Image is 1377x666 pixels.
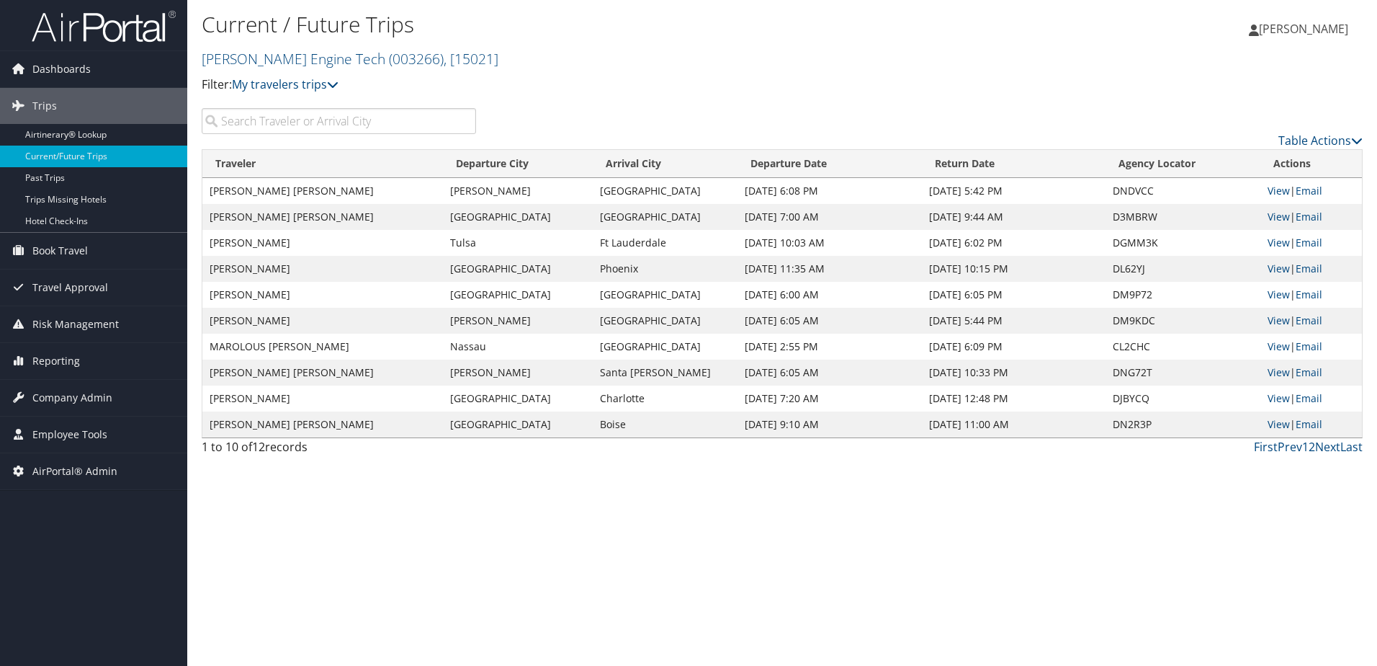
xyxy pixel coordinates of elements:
a: View [1268,365,1290,379]
span: ( 003266 ) [389,49,444,68]
td: DM9P72 [1105,282,1261,308]
a: [PERSON_NAME] [1249,7,1363,50]
td: [DATE] 5:42 PM [922,178,1105,204]
a: Email [1296,184,1322,197]
span: Trips [32,88,57,124]
span: AirPortal® Admin [32,453,117,489]
td: [GEOGRAPHIC_DATA] [443,204,593,230]
span: [PERSON_NAME] [1259,21,1348,37]
td: [DATE] 10:15 PM [922,256,1105,282]
td: [DATE] 12:48 PM [922,386,1105,412]
th: Arrival City: activate to sort column ascending [593,150,737,178]
td: [DATE] 10:03 AM [737,230,922,256]
a: 1 [1302,439,1309,455]
td: D3MBRW [1105,204,1261,230]
td: [GEOGRAPHIC_DATA] [593,334,737,360]
span: Book Travel [32,233,88,269]
td: DNDVCC [1105,178,1261,204]
td: [DATE] 7:20 AM [737,386,922,412]
span: Reporting [32,343,80,379]
span: Risk Management [32,306,119,342]
td: [GEOGRAPHIC_DATA] [443,386,593,412]
td: | [1260,334,1362,360]
input: Search Traveler or Arrival City [202,108,476,134]
td: [DATE] 6:02 PM [922,230,1105,256]
td: | [1260,178,1362,204]
span: 12 [252,439,265,455]
span: Employee Tools [32,417,107,453]
td: [DATE] 6:05 PM [922,282,1105,308]
a: First [1254,439,1278,455]
td: | [1260,412,1362,438]
a: Email [1296,236,1322,249]
td: Ft Lauderdale [593,230,737,256]
td: [DATE] 11:35 AM [737,256,922,282]
a: View [1268,288,1290,301]
td: [PERSON_NAME] [202,256,443,282]
a: Email [1296,365,1322,379]
a: Prev [1278,439,1302,455]
td: [DATE] 6:00 AM [737,282,922,308]
td: | [1260,256,1362,282]
td: [DATE] 5:44 PM [922,308,1105,334]
div: 1 to 10 of records [202,438,476,463]
td: Santa [PERSON_NAME] [593,360,737,386]
a: Email [1296,391,1322,405]
th: Actions [1260,150,1362,178]
td: | [1260,360,1362,386]
td: DM9KDC [1105,308,1261,334]
td: [PERSON_NAME] [202,282,443,308]
td: [PERSON_NAME] [202,230,443,256]
a: Email [1296,314,1322,327]
td: [DATE] 6:05 AM [737,360,922,386]
td: [GEOGRAPHIC_DATA] [593,178,737,204]
a: View [1268,339,1290,353]
td: [PERSON_NAME] [PERSON_NAME] [202,412,443,438]
a: 2 [1309,439,1315,455]
td: CL2CHC [1105,334,1261,360]
a: Next [1315,439,1340,455]
th: Departure City: activate to sort column ascending [443,150,593,178]
td: [PERSON_NAME] [443,360,593,386]
th: Traveler: activate to sort column ascending [202,150,443,178]
p: Filter: [202,76,976,94]
a: View [1268,417,1290,431]
td: [GEOGRAPHIC_DATA] [443,412,593,438]
a: View [1268,236,1290,249]
td: DL62YJ [1105,256,1261,282]
td: Phoenix [593,256,737,282]
td: | [1260,308,1362,334]
td: [DATE] 11:00 AM [922,412,1105,438]
td: [PERSON_NAME] [202,308,443,334]
td: [PERSON_NAME] [202,386,443,412]
th: Agency Locator: activate to sort column ascending [1105,150,1261,178]
h1: Current / Future Trips [202,9,976,40]
td: | [1260,230,1362,256]
a: Table Actions [1278,133,1363,148]
td: [DATE] 7:00 AM [737,204,922,230]
td: [GEOGRAPHIC_DATA] [593,282,737,308]
th: Return Date: activate to sort column ascending [922,150,1105,178]
td: [GEOGRAPHIC_DATA] [443,282,593,308]
td: [PERSON_NAME] [PERSON_NAME] [202,204,443,230]
td: [DATE] 9:44 AM [922,204,1105,230]
a: View [1268,184,1290,197]
td: [PERSON_NAME] [PERSON_NAME] [202,360,443,386]
td: [GEOGRAPHIC_DATA] [443,256,593,282]
td: [PERSON_NAME] [PERSON_NAME] [202,178,443,204]
td: DJBYCQ [1105,386,1261,412]
img: airportal-logo.png [32,9,176,43]
td: [DATE] 6:08 PM [737,178,922,204]
a: Email [1296,417,1322,431]
span: Company Admin [32,380,112,416]
td: [DATE] 6:05 AM [737,308,922,334]
a: [PERSON_NAME] Engine Tech [202,49,498,68]
td: | [1260,204,1362,230]
td: Tulsa [443,230,593,256]
td: [DATE] 10:33 PM [922,360,1105,386]
td: Charlotte [593,386,737,412]
td: [GEOGRAPHIC_DATA] [593,308,737,334]
span: Travel Approval [32,270,108,306]
th: Departure Date: activate to sort column descending [737,150,922,178]
a: View [1268,391,1290,405]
